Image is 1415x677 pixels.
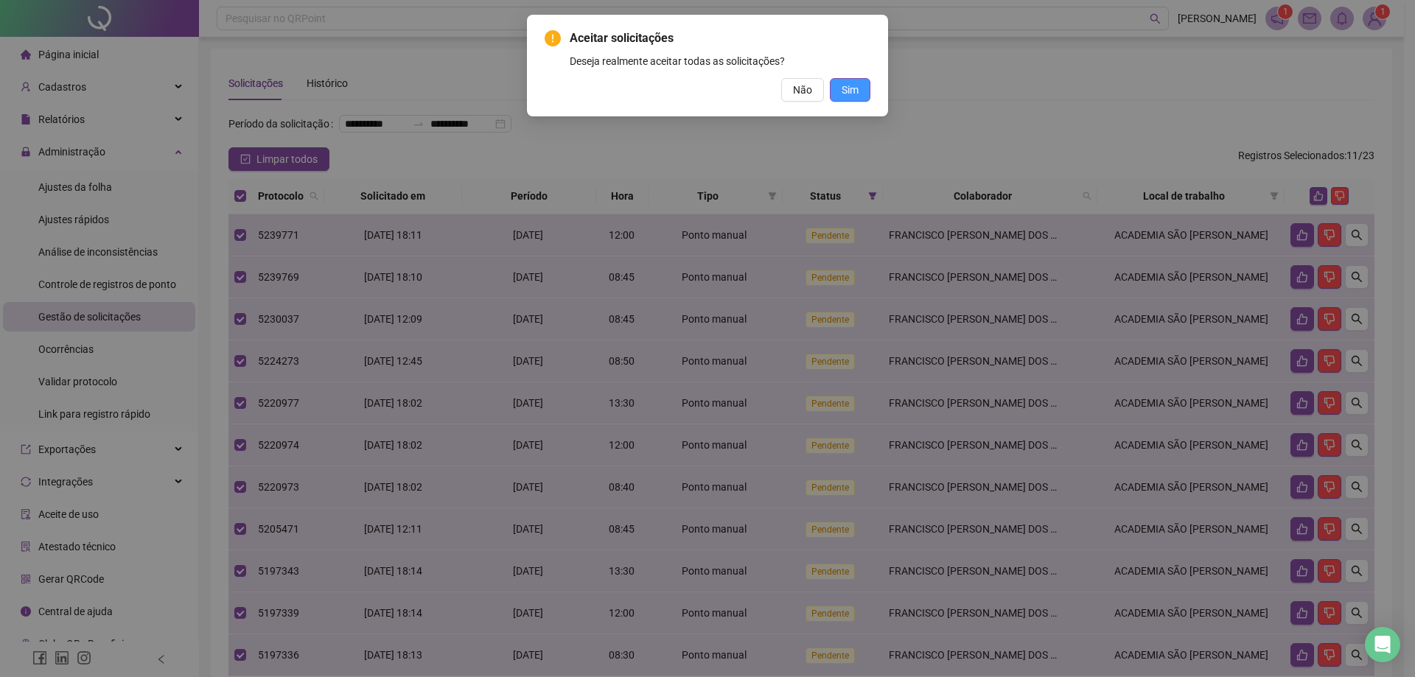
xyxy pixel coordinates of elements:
[793,82,812,98] span: Não
[1365,627,1400,662] div: Open Intercom Messenger
[570,53,870,69] div: Deseja realmente aceitar todas as solicitações?
[545,30,561,46] span: exclamation-circle
[830,78,870,102] button: Sim
[570,29,870,47] span: Aceitar solicitações
[781,78,824,102] button: Não
[842,82,859,98] span: Sim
